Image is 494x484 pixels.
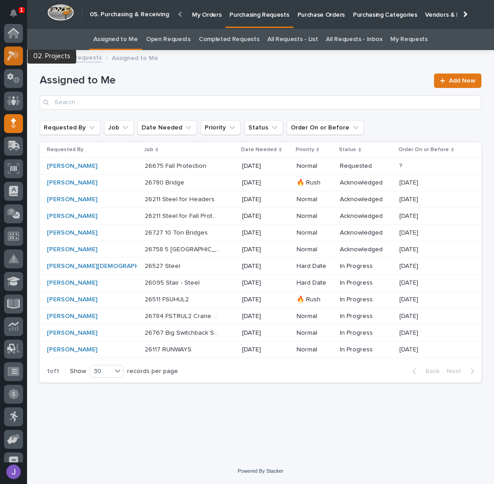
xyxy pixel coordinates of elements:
p: Normal [297,162,333,170]
p: [DATE] [399,294,420,304]
p: Acknowledged [340,229,392,237]
p: Requested By [47,145,83,155]
a: Assigned to Me [93,29,138,50]
a: [PERSON_NAME] [47,279,97,287]
tr: [PERSON_NAME] 26767 Big Switchback Stair-steel26767 Big Switchback Stair-steel [DATE]NormalIn Pro... [40,325,481,341]
h2: 05. Purchasing & Receiving [90,11,169,18]
p: records per page [127,368,178,375]
tr: [PERSON_NAME] 26675 Fall Protection26675 Fall Protection [DATE]NormalRequested?? [40,158,481,175]
p: [DATE] [242,313,289,320]
button: Notifications [4,4,23,23]
p: [DATE] [399,327,420,337]
p: 26784 FSTRUL2 Crane System [145,311,222,320]
button: Requested By [40,120,101,135]
p: [DATE] [242,279,289,287]
p: Acknowledged [340,246,392,254]
p: In Progress [340,263,392,270]
p: Normal [297,246,333,254]
div: 30 [90,367,112,376]
p: Job [144,145,153,155]
button: Back [405,367,443,375]
p: 26527 Steel [145,261,182,270]
p: 26095 Stair - Steel [145,277,201,287]
p: [DATE] [242,246,289,254]
button: Date Needed [137,120,197,135]
tr: [PERSON_NAME] 26758 5 [GEOGRAPHIC_DATA]26758 5 [GEOGRAPHIC_DATA] [DATE]NormalAcknowledged[DATE][D... [40,241,481,258]
tr: [PERSON_NAME] 26727 10 Ton Bridges26727 10 Ton Bridges [DATE]NormalAcknowledged[DATE][DATE] [40,225,481,241]
tr: [PERSON_NAME] 26211 Steel for Headers26211 Steel for Headers [DATE]NormalAcknowledged[DATE][DATE] [40,191,481,208]
p: Status [339,145,356,155]
p: Acknowledged [340,212,392,220]
a: [PERSON_NAME] [47,162,97,170]
p: In Progress [340,279,392,287]
a: [PERSON_NAME][DEMOGRAPHIC_DATA] [47,263,167,270]
p: [DATE] [242,229,289,237]
a: My Requests [390,29,428,50]
p: 26211 Steel for Headers [145,194,216,203]
p: [DATE] [399,261,420,270]
p: Show [70,368,86,375]
p: 26511 FSUHUL2 [145,294,191,304]
p: 🔥 Rush [297,296,333,304]
tr: [PERSON_NAME] 26117 RUNWAYS26117 RUNWAYS [DATE]NormalIn Progress[DATE][DATE] [40,341,481,358]
a: Completed Requests [199,29,259,50]
p: 1 [20,7,23,13]
a: [PERSON_NAME] [47,229,97,237]
p: Priority [296,145,314,155]
p: [DATE] [242,162,289,170]
button: Job [104,120,134,135]
p: 26675 Fall Protection [145,161,208,170]
p: 26117 RUNWAYS [145,344,193,354]
p: In Progress [340,296,392,304]
p: [DATE] [399,344,420,354]
span: Add New [449,78,476,84]
p: [DATE] [399,227,420,237]
p: In Progress [340,313,392,320]
tr: [PERSON_NAME] 26511 FSUHUL226511 FSUHUL2 [DATE]🔥 RushIn Progress[DATE][DATE] [40,291,481,308]
tr: [PERSON_NAME] 26780 Bridge26780 Bridge [DATE]🔥 RushAcknowledged[DATE][DATE] [40,175,481,191]
p: Order On or Before [398,145,449,155]
p: Assigned to Me [112,52,158,62]
tr: [PERSON_NAME] 26211 Steel for Fall Protection26211 Steel for Fall Protection [DATE]NormalAcknowle... [40,208,481,225]
button: Next [443,367,481,375]
p: Date Needed [241,145,277,155]
p: [DATE] [242,212,289,220]
p: ? [399,161,404,170]
img: Workspace Logo [47,4,74,21]
button: Order On or Before [287,120,364,135]
tr: [PERSON_NAME][DEMOGRAPHIC_DATA] 26527 Steel26527 Steel [DATE]Hard DateIn Progress[DATE][DATE] [40,258,481,275]
button: Priority [201,120,241,135]
a: Powered By Stacker [238,468,283,474]
p: [DATE] [399,244,420,254]
p: [DATE] [242,329,289,337]
a: [PERSON_NAME] [47,313,97,320]
p: Normal [297,313,333,320]
p: In Progress [340,329,392,337]
input: Search [40,95,481,110]
p: Normal [297,212,333,220]
p: Hard Date [297,279,333,287]
tr: [PERSON_NAME] 26095 Stair - Steel26095 Stair - Steel [DATE]Hard DateIn Progress[DATE][DATE] [40,275,481,291]
a: [PERSON_NAME] [47,196,97,203]
p: [DATE] [242,296,289,304]
tr: [PERSON_NAME] 26784 FSTRUL2 Crane System26784 FSTRUL2 Crane System [DATE]NormalIn Progress[DATE][... [40,308,481,325]
p: Normal [297,196,333,203]
p: [DATE] [399,211,420,220]
p: 🔥 Rush [297,179,333,187]
p: Normal [297,229,333,237]
span: Next [447,367,467,375]
a: Purchasing Requests [40,52,102,62]
p: Normal [297,346,333,354]
a: [PERSON_NAME] [47,296,97,304]
a: [PERSON_NAME] [47,179,97,187]
p: 1 of 1 [40,360,66,383]
a: [PERSON_NAME] [47,346,97,354]
a: Add New [434,74,481,88]
p: [DATE] [242,346,289,354]
p: Normal [297,329,333,337]
p: 26780 Bridge [145,177,186,187]
p: 26727 10 Ton Bridges [145,227,210,237]
p: [DATE] [242,263,289,270]
p: 26211 Steel for Fall Protection [145,211,222,220]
